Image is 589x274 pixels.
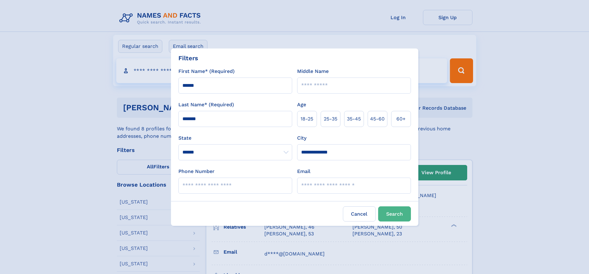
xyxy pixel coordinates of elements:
[297,68,329,75] label: Middle Name
[297,134,306,142] label: City
[178,101,234,108] label: Last Name* (Required)
[178,53,198,63] div: Filters
[370,115,385,123] span: 45‑60
[297,101,306,108] label: Age
[297,168,310,175] label: Email
[347,115,361,123] span: 35‑45
[178,168,215,175] label: Phone Number
[378,206,411,221] button: Search
[178,134,292,142] label: State
[324,115,337,123] span: 25‑35
[343,206,376,221] label: Cancel
[178,68,235,75] label: First Name* (Required)
[301,115,313,123] span: 18‑25
[396,115,406,123] span: 60+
